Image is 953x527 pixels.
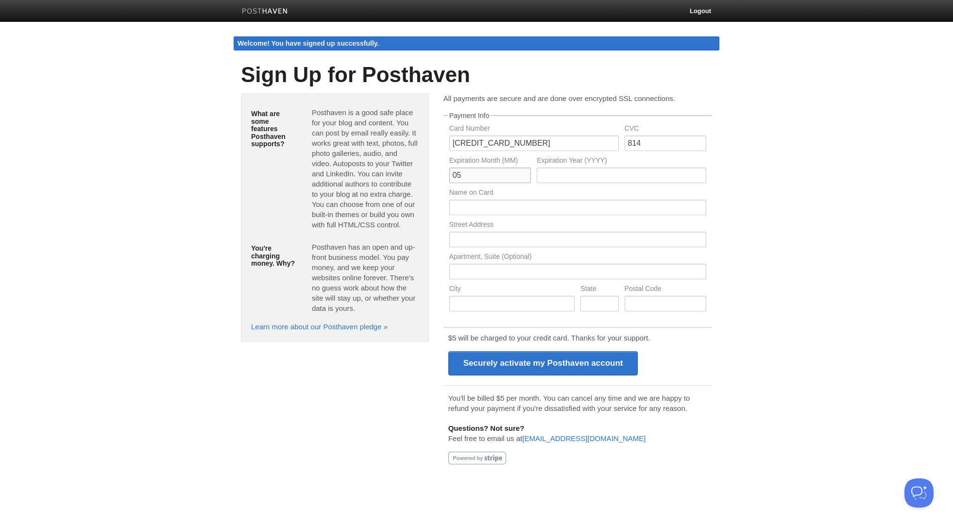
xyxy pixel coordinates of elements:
[537,157,706,166] label: Expiration Year (YYYY)
[251,110,297,148] h5: What are some features Posthaven supports?
[625,285,706,294] label: Postal Code
[448,333,707,343] p: $5 will be charged to your credit card. Thanks for your support.
[449,221,706,230] label: Street Address
[312,107,419,230] p: Posthaven is a good safe place for your blog and content. You can post by email really easily. It...
[904,478,934,508] iframe: Help Scout Beacon - Open
[449,253,706,262] label: Apartment, Suite (Optional)
[242,8,288,16] img: Posthaven-bar
[449,189,706,198] label: Name on Card
[448,112,491,119] legend: Payment Info
[448,424,525,432] b: Questions? Not sure?
[448,351,638,375] input: Securely activate my Posthaven account
[625,125,706,134] label: CVC
[449,285,575,294] label: City
[580,285,618,294] label: State
[448,393,707,413] p: You'll be billed $5 per month. You can cancel any time and we are happy to refund your payment if...
[312,242,419,313] p: Posthaven has an open and up-front business model. You pay money, and we keep your websites onlin...
[448,423,707,443] p: Feel free to email us at
[251,323,388,331] a: Learn more about our Posthaven pledge »
[234,36,719,51] div: Welcome! You have signed up successfully.
[522,434,646,442] a: [EMAIL_ADDRESS][DOMAIN_NAME]
[449,157,531,166] label: Expiration Month (MM)
[251,245,297,267] h5: You're charging money. Why?
[241,63,712,86] h1: Sign Up for Posthaven
[449,125,619,134] label: Card Number
[443,93,712,103] p: All payments are secure and are done over encrypted SSL connections.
